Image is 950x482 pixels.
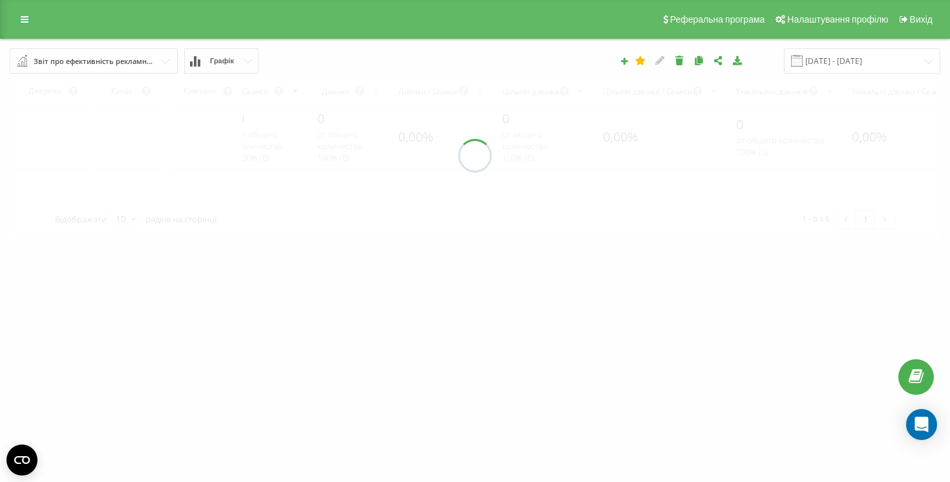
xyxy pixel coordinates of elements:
[655,56,666,65] i: Редагувати звіт
[635,56,646,65] i: Цей звіт буде завантажено першим при відкритті Аналітики. Ви можете призначити будь-який інший ва...
[910,14,933,25] span: Вихід
[674,56,685,65] i: Видалити звіт
[670,14,765,25] span: Реферальна програма
[693,56,704,65] i: Копіювати звіт
[732,56,743,65] i: Завантажити звіт
[184,48,259,74] button: Графік
[713,56,724,65] i: Поділитися налаштуваннями звіту
[34,54,155,68] div: Звіт про ефективність рекламних кампаній
[210,57,234,65] span: Графік
[6,445,37,476] button: Open CMP widget
[787,14,888,25] span: Налаштування профілю
[906,409,937,440] div: Open Intercom Messenger
[620,57,629,65] i: Створити звіт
